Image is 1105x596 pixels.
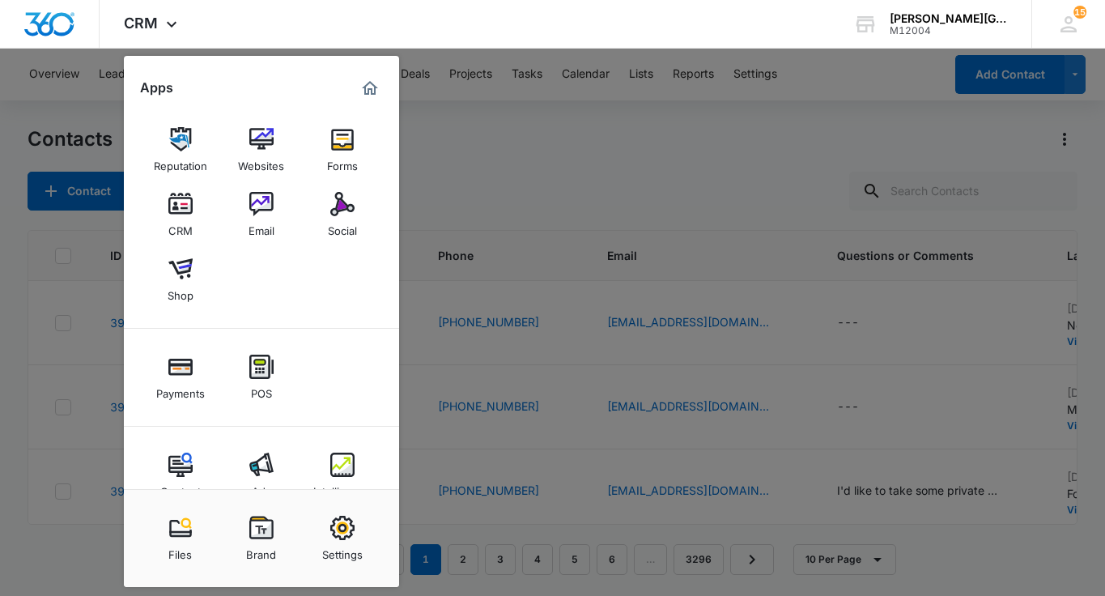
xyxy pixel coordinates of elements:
[246,540,276,561] div: Brand
[252,477,271,498] div: Ads
[312,119,373,181] a: Forms
[312,508,373,569] a: Settings
[322,540,363,561] div: Settings
[154,151,207,172] div: Reputation
[150,249,211,310] a: Shop
[156,379,205,400] div: Payments
[890,25,1008,36] div: account id
[231,347,292,408] a: POS
[251,379,272,400] div: POS
[140,80,173,96] h2: Apps
[150,445,211,506] a: Content
[150,184,211,245] a: CRM
[327,151,358,172] div: Forms
[168,540,192,561] div: Files
[150,508,211,569] a: Files
[160,477,201,498] div: Content
[150,119,211,181] a: Reputation
[249,216,274,237] div: Email
[312,445,373,506] a: Intelligence
[231,119,292,181] a: Websites
[231,508,292,569] a: Brand
[168,216,193,237] div: CRM
[150,347,211,408] a: Payments
[124,15,158,32] span: CRM
[312,184,373,245] a: Social
[1073,6,1086,19] div: notifications count
[328,216,357,237] div: Social
[231,445,292,506] a: Ads
[231,184,292,245] a: Email
[313,477,371,498] div: Intelligence
[890,12,1008,25] div: account name
[168,281,193,302] div: Shop
[238,151,284,172] div: Websites
[1073,6,1086,19] span: 15
[357,75,383,101] a: Marketing 360® Dashboard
